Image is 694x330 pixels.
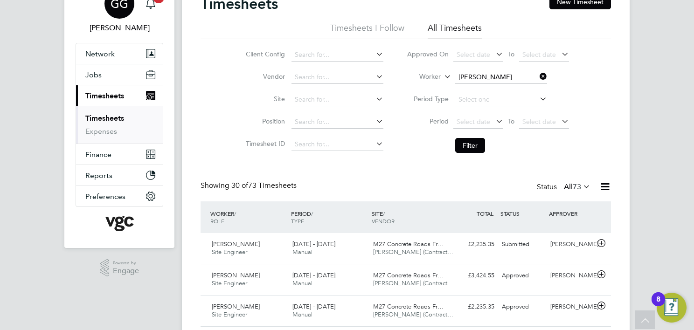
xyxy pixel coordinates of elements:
[292,302,335,310] span: [DATE] - [DATE]
[76,64,163,85] button: Jobs
[212,240,260,248] span: [PERSON_NAME]
[498,205,547,222] div: STATUS
[85,192,125,201] span: Preferences
[330,22,404,39] li: Timesheets I Follow
[292,240,335,248] span: [DATE] - [DATE]
[657,293,687,323] button: Open Resource Center, 8 new notifications
[212,302,260,310] span: [PERSON_NAME]
[234,210,236,217] span: /
[498,299,547,315] div: Approved
[547,237,595,252] div: [PERSON_NAME]
[383,210,385,217] span: /
[373,302,444,310] span: M27 Concrete Roads Fr…
[291,116,383,129] input: Search for...
[547,268,595,283] div: [PERSON_NAME]
[292,279,312,287] span: Manual
[573,182,581,192] span: 73
[373,248,453,256] span: [PERSON_NAME] (Contract…
[113,267,139,275] span: Engage
[113,259,139,267] span: Powered by
[76,85,163,106] button: Timesheets
[243,72,285,81] label: Vendor
[505,115,517,127] span: To
[457,117,490,126] span: Select date
[450,268,498,283] div: £3,424.55
[76,144,163,165] button: Finance
[457,50,490,59] span: Select date
[76,22,163,34] span: Gauri Gautam
[291,48,383,62] input: Search for...
[369,205,450,229] div: SITE
[243,95,285,103] label: Site
[85,171,112,180] span: Reports
[208,205,289,229] div: WORKER
[373,310,453,318] span: [PERSON_NAME] (Contract…
[505,48,517,60] span: To
[407,50,449,58] label: Approved On
[85,91,124,100] span: Timesheets
[85,49,115,58] span: Network
[210,217,224,225] span: ROLE
[291,217,304,225] span: TYPE
[243,139,285,148] label: Timesheet ID
[547,205,595,222] div: APPROVER
[547,299,595,315] div: [PERSON_NAME]
[407,95,449,103] label: Period Type
[212,248,247,256] span: Site Engineer
[537,181,592,194] div: Status
[231,181,248,190] span: 30 of
[231,181,297,190] span: 73 Timesheets
[100,259,139,277] a: Powered byEngage
[450,299,498,315] div: £2,235.35
[455,138,485,153] button: Filter
[292,271,335,279] span: [DATE] - [DATE]
[522,117,556,126] span: Select date
[212,279,247,287] span: Site Engineer
[407,117,449,125] label: Period
[291,138,383,151] input: Search for...
[399,72,441,82] label: Worker
[212,310,247,318] span: Site Engineer
[428,22,482,39] li: All Timesheets
[373,240,444,248] span: M27 Concrete Roads Fr…
[373,271,444,279] span: M27 Concrete Roads Fr…
[373,279,453,287] span: [PERSON_NAME] (Contract…
[289,205,369,229] div: PERIOD
[85,70,102,79] span: Jobs
[455,93,547,106] input: Select one
[76,106,163,144] div: Timesheets
[292,248,312,256] span: Manual
[498,268,547,283] div: Approved
[201,181,298,191] div: Showing
[76,165,163,186] button: Reports
[243,117,285,125] label: Position
[85,150,111,159] span: Finance
[291,71,383,84] input: Search for...
[243,50,285,58] label: Client Config
[105,216,134,231] img: vgcgroup-logo-retina.png
[498,237,547,252] div: Submitted
[76,43,163,64] button: Network
[76,186,163,206] button: Preferences
[85,127,117,136] a: Expenses
[212,271,260,279] span: [PERSON_NAME]
[372,217,395,225] span: VENDOR
[292,310,312,318] span: Manual
[656,299,660,311] div: 8
[455,71,547,84] input: Search for...
[477,210,493,217] span: TOTAL
[564,182,590,192] label: All
[311,210,313,217] span: /
[291,93,383,106] input: Search for...
[85,114,124,123] a: Timesheets
[450,237,498,252] div: £2,235.35
[522,50,556,59] span: Select date
[76,216,163,231] a: Go to home page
